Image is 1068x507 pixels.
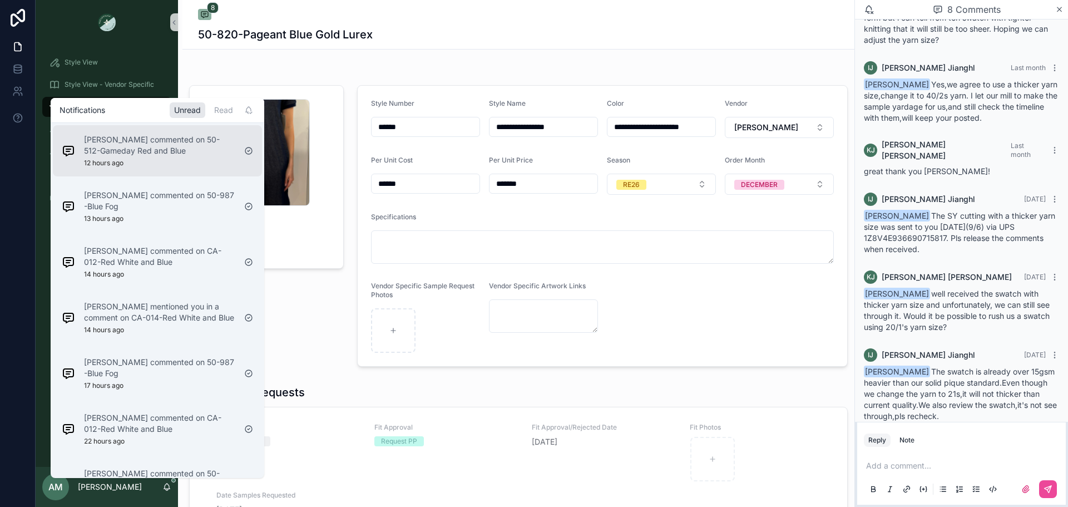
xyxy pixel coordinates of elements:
span: 8 [207,2,219,13]
span: [PERSON_NAME] [864,210,930,221]
h1: 50-820-Pageant Blue Gold Lurex [198,27,373,42]
a: Sample (MPN) Attribute View [42,208,171,228]
span: Specifications [371,213,416,221]
span: [PERSON_NAME] Jianghl [882,350,975,361]
span: Per Unit Cost [371,156,413,164]
a: Sample Coordinator View [42,141,171,161]
p: 14 hours ago [84,270,124,279]
p: [PERSON_NAME] commented on 50-987 -Blue Fog [84,357,235,379]
img: Notification icon [62,367,75,380]
button: Select Button [725,174,834,195]
span: Vendor Specific Artwork Links [489,282,586,290]
span: [PERSON_NAME] [PERSON_NAME] [882,139,1011,161]
span: Fit Photos [690,423,834,432]
span: Order Month [725,156,765,164]
span: Season [607,156,630,164]
span: Style View [65,58,98,67]
span: Style Number [371,99,414,107]
div: Unread [170,102,205,118]
span: The SY cutting with a thicker yarn size was sent to you [DATE](9/6) via UPS 1Z8V4E936690715817. P... [864,211,1055,254]
a: Fit View [42,119,171,139]
img: Notification icon [62,478,75,491]
span: [PERSON_NAME] Jianghl [882,194,975,205]
button: 8 [198,9,211,22]
span: Last month [1011,63,1046,72]
span: [DATE] [1024,195,1046,203]
span: Fit Approval [374,423,519,432]
span: Yes,we agree to use a thicker yarn size,change it to 40/2s yarn. I let our mill to make the sampl... [864,80,1057,122]
p: [PERSON_NAME] commented on 50-987 -Blue Fog [84,190,235,212]
p: 14 hours ago [84,326,124,334]
button: Select Button [607,174,716,195]
span: The swatch is already over 15gsm heavier than our solid pique standard.Even though we change the ... [864,367,1057,421]
div: Note [899,436,914,445]
span: 8 Comments [947,3,1001,16]
span: Style View - Vendor Specific [65,80,154,89]
div: Request PP [381,436,417,446]
img: App logo [98,13,116,31]
span: Color [607,99,624,107]
a: On Order Total Co [42,164,171,184]
span: [PERSON_NAME] [864,288,930,299]
span: KJ [867,273,875,282]
span: IJ [868,63,873,72]
div: DECEMBER [741,180,778,190]
img: Notification icon [62,144,75,157]
span: [PERSON_NAME] [734,122,798,133]
div: scrollable content [36,45,178,243]
button: Reply [864,434,891,447]
img: Notification icon [62,311,75,324]
p: 13 hours ago [84,214,123,223]
a: Sample Tracking - Internal [42,186,171,206]
p: [PERSON_NAME] commented on 50-820-Pageant Blue Gold Lurex [84,468,235,490]
span: Date Samples Requested [216,491,361,500]
p: [PERSON_NAME] commented on CA-012-Red White and Blue [84,245,235,268]
a: Sample (MPN) View [42,97,171,117]
span: [PERSON_NAME] [PERSON_NAME] [882,272,1012,283]
p: [PERSON_NAME] [78,481,142,493]
span: Style Name [489,99,526,107]
img: Notification icon [62,200,75,213]
span: Fit Approval/Rejected Date [532,423,676,432]
span: AM [48,480,63,494]
span: IJ [868,195,873,204]
span: [DATE] [532,436,676,447]
span: [PERSON_NAME] [864,78,930,90]
span: great thank you [PERSON_NAME]! [864,166,990,176]
span: [PERSON_NAME] [864,366,930,377]
div: Read [210,102,238,118]
h1: Notifications [60,105,105,116]
span: well received the swatch with thicker yarn size and unfortunately, we can still see through it. W... [864,289,1050,332]
button: Select Button [725,117,834,138]
span: Vendor Specific Sample Request Photos [371,282,474,299]
a: Style View - Vendor Specific [42,75,171,95]
span: IJ [868,351,873,360]
span: KJ [867,146,875,155]
span: Fit # [216,423,361,432]
span: Last month [1011,141,1031,159]
p: 22 hours ago [84,437,125,446]
span: [PERSON_NAME] Jianghl [882,62,975,73]
p: [PERSON_NAME] mentioned you in a comment on CA-014-Red White and Blue [84,301,235,323]
p: 17 hours ago [84,381,123,390]
button: Note [895,434,919,447]
span: [DATE] [1024,273,1046,281]
span: [DATE] [1024,351,1046,359]
p: 12 hours ago [84,159,123,168]
p: [PERSON_NAME] commented on 50-512-Gameday Red and Blue [84,134,235,156]
div: RE26 [623,180,640,190]
p: [PERSON_NAME] commented on CA-012-Red White and Blue [84,412,235,435]
span: Per Unit Price [489,156,533,164]
a: Style View [42,52,171,72]
img: Notification icon [62,255,75,269]
span: Vendor [725,99,748,107]
img: Notification icon [62,422,75,436]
